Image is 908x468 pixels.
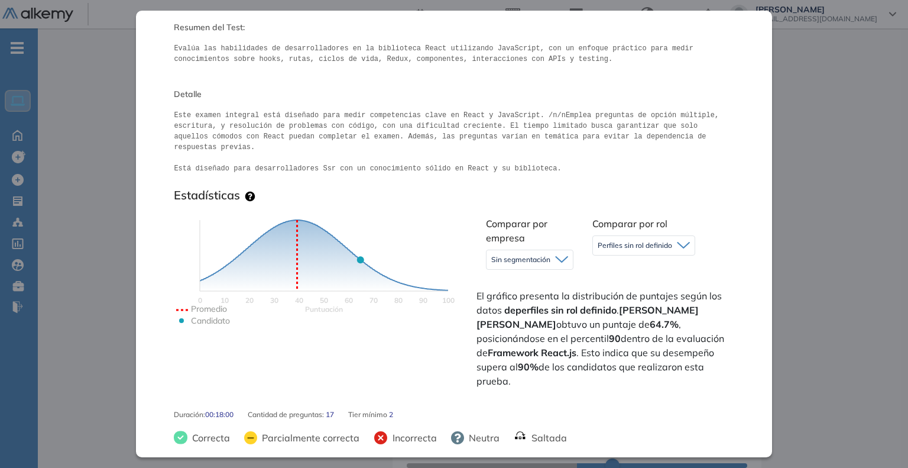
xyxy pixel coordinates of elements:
span: Saltada [527,431,567,445]
span: Neutra [464,431,500,445]
text: 80 [394,296,403,305]
pre: Evalúa las habilidades de desarrolladores en la biblioteca React utilizando JavaScript, con un en... [174,43,734,64]
span: Cantidad de preguntas: [248,409,326,420]
text: 0 [198,296,202,305]
span: 00:18:00 [205,409,234,420]
span: Perfiles sin rol definido [598,241,672,250]
strong: 64.7% [650,318,679,330]
strong: [PERSON_NAME] [476,318,556,330]
text: 40 [295,296,303,305]
span: Sin segmentación [491,255,550,264]
strong: [PERSON_NAME] [619,304,699,316]
span: Detalle [174,88,734,101]
h3: Estadísticas [174,188,240,202]
text: Scores [305,305,343,314]
text: 100 [442,296,455,305]
text: 70 [369,296,378,305]
span: Comparar por rol [592,218,667,230]
text: Promedio [191,304,227,314]
text: 50 [320,296,328,305]
text: 10 [220,296,229,305]
text: 20 [245,296,254,305]
strong: perfiles sin rol definido [515,304,617,316]
span: Tier mínimo [348,409,389,420]
text: 60 [345,296,353,305]
span: Duración : [174,409,205,420]
span: 2 [389,409,393,420]
span: Resumen del Test: [174,21,734,34]
pre: Este examen integral está diseñado para medir competencias clave en React y JavaScript. /n/nEmple... [174,110,734,174]
strong: de [504,304,617,316]
span: 17 [326,409,334,420]
strong: 90 [609,333,621,344]
span: El gráfico presenta la distribución de puntajes según los datos . obtuvo un puntaje de , posicion... [476,289,731,388]
span: Comparar por empresa [486,218,547,244]
text: Candidato [191,315,230,326]
span: Parcialmente correcta [257,431,359,445]
strong: Framework React.js [488,347,576,359]
text: 90 [419,296,427,305]
span: Correcta [187,431,230,445]
text: 30 [270,296,278,305]
span: Incorrecta [388,431,437,445]
strong: 90% [518,361,539,373]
